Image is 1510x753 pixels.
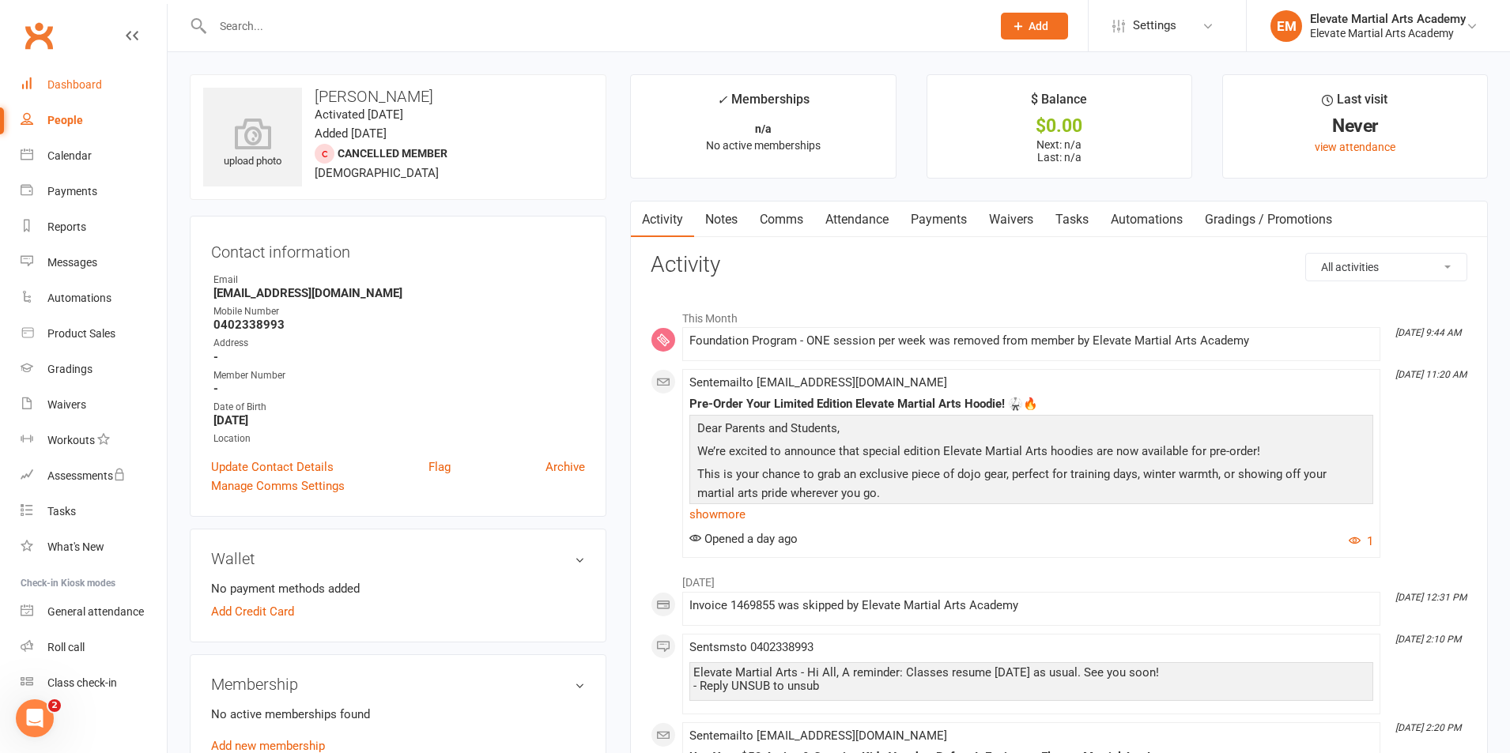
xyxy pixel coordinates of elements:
[1029,20,1048,32] span: Add
[1349,532,1373,551] button: 1
[47,292,111,304] div: Automations
[651,566,1467,591] li: [DATE]
[1395,634,1461,645] i: [DATE] 2:10 PM
[315,126,387,141] time: Added [DATE]
[47,185,97,198] div: Payments
[213,350,585,364] strong: -
[21,665,167,701] a: Class kiosk mode
[631,201,694,238] a: Activity
[211,602,294,621] a: Add Credit Card
[19,16,59,55] a: Clubworx
[1310,12,1466,26] div: Elevate Martial Arts Academy
[21,174,167,209] a: Payments
[749,201,814,238] a: Comms
[1001,13,1068,40] button: Add
[47,327,115,340] div: Product Sales
[21,387,167,423] a: Waivers
[689,503,1373,525] a: show more
[1270,10,1302,42] div: EM
[693,465,1369,506] p: This is your chance to grab an exclusive piece of dojo gear, perfect for training days, winter wa...
[213,336,585,351] div: Address
[693,442,1369,465] p: We’re excited to announce that special edition Elevate Martial Arts hoodies are now available for...
[1315,141,1395,153] a: view attendance
[942,138,1177,164] p: Next: n/a Last: n/a
[47,605,144,618] div: General attendance
[211,739,325,753] a: Add new membership
[48,699,61,712] span: 2
[21,67,167,103] a: Dashboard
[651,302,1467,327] li: This Month
[47,398,86,411] div: Waivers
[47,114,83,126] div: People
[211,237,585,261] h3: Contact information
[213,304,585,319] div: Mobile Number
[21,423,167,458] a: Workouts
[693,666,1369,693] div: Elevate Martial Arts - Hi All, A reminder: Classes resume [DATE] as usual. See you soon! - Reply ...
[315,107,403,122] time: Activated [DATE]
[942,118,1177,134] div: $0.00
[706,139,821,152] span: No active memberships
[47,434,95,446] div: Workouts
[1395,592,1467,603] i: [DATE] 12:31 PM
[694,201,749,238] a: Notes
[47,78,102,91] div: Dashboard
[689,599,1373,612] div: Invoice 1469855 was skipped by Elevate Martial Arts Academy
[755,122,772,135] strong: n/a
[900,201,978,238] a: Payments
[211,550,585,567] h3: Wallet
[213,431,585,446] div: Location
[1322,89,1387,118] div: Last visit
[47,469,126,482] div: Assessments
[47,220,86,233] div: Reports
[47,641,85,653] div: Roll call
[211,705,585,724] p: No active memberships found
[717,89,810,119] div: Memberships
[47,149,92,162] div: Calendar
[21,138,167,174] a: Calendar
[21,103,167,138] a: People
[213,382,585,396] strong: -
[1395,327,1461,338] i: [DATE] 9:44 AM
[211,676,585,693] h3: Membership
[689,375,947,390] span: Sent email to [EMAIL_ADDRESS][DOMAIN_NAME]
[21,529,167,565] a: What's New
[978,201,1044,238] a: Waivers
[208,15,980,37] input: Search...
[213,400,585,415] div: Date of Birth
[717,92,727,107] i: ✓
[21,245,167,280] a: Messages
[203,88,593,105] h3: [PERSON_NAME]
[203,118,302,170] div: upload photo
[689,640,814,654] span: Sent sms to 0402338993
[814,201,900,238] a: Attendance
[21,630,167,665] a: Roll call
[47,256,97,269] div: Messages
[1237,118,1473,134] div: Never
[47,540,104,553] div: What's New
[338,147,447,160] span: Cancelled member
[545,457,585,476] a: Archive
[428,457,451,476] a: Flag
[689,729,947,743] span: Sent email to [EMAIL_ADDRESS][DOMAIN_NAME]
[689,397,1373,411] div: Pre-Order Your Limited Edition Elevate Martial Arts Hoodie! 🥋🔥
[1395,722,1461,733] i: [DATE] 2:20 PM
[47,676,117,689] div: Class check-in
[689,532,798,546] span: Opened a day ago
[651,253,1467,277] h3: Activity
[47,363,92,375] div: Gradings
[211,476,345,495] a: Manage Comms Settings
[47,505,76,518] div: Tasks
[213,318,585,332] strong: 0402338993
[213,273,585,288] div: Email
[211,579,585,598] li: No payment methods added
[21,352,167,387] a: Gradings
[689,334,1373,348] div: Foundation Program - ONE session per week was removed from member by Elevate Martial Arts Academy
[21,316,167,352] a: Product Sales
[1031,89,1087,118] div: $ Balance
[213,413,585,427] strong: [DATE]
[21,458,167,494] a: Assessments
[211,457,334,476] a: Update Contact Details
[1044,201,1100,238] a: Tasks
[1100,201,1194,238] a: Automations
[213,286,585,300] strong: [EMAIL_ADDRESS][DOMAIN_NAME]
